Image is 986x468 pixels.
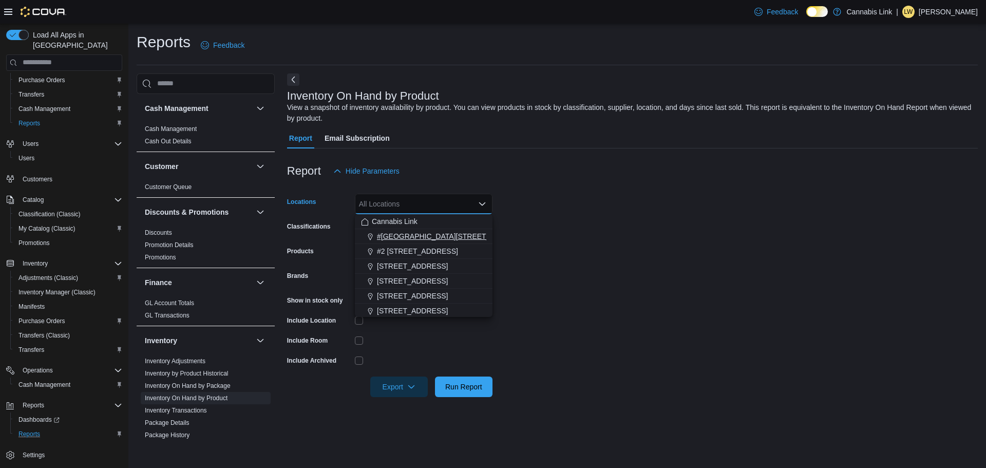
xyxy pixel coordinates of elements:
button: Reports [10,427,126,441]
span: Product Expirations [145,443,198,452]
span: Package Details [145,419,189,427]
button: Hide Parameters [329,161,404,181]
p: Cannabis Link [846,6,892,18]
a: Reports [14,428,44,440]
span: Reports [18,430,40,438]
div: Discounts & Promotions [137,227,275,268]
a: Discounts [145,229,172,236]
button: [STREET_ADDRESS] [355,304,492,319]
div: Cash Management [137,123,275,152]
button: Catalog [18,194,48,206]
button: Reports [18,399,48,411]
button: Inventory Manager (Classic) [10,285,126,299]
button: Purchase Orders [10,314,126,328]
input: Dark Mode [806,6,828,17]
span: Promotions [18,239,50,247]
span: Cash Management [14,103,122,115]
span: My Catalog (Classic) [14,222,122,235]
button: Reports [10,116,126,130]
span: Dashboards [18,416,60,424]
span: Hide Parameters [346,166,400,176]
span: [STREET_ADDRESS] [377,276,448,286]
a: Feedback [197,35,249,55]
h3: Finance [145,277,172,288]
button: Close list of options [478,200,486,208]
button: Finance [145,277,252,288]
span: Manifests [14,301,122,313]
a: Transfers [14,88,48,101]
button: Inventory [2,256,126,271]
span: #2 [STREET_ADDRESS] [377,246,458,256]
span: Reports [18,399,122,411]
span: Customers [23,175,52,183]
a: Customers [18,173,56,185]
span: Inventory by Product Historical [145,369,229,378]
button: Users [18,138,43,150]
h3: Discounts & Promotions [145,207,229,217]
span: Export [376,377,422,397]
span: Settings [18,448,122,461]
a: Reports [14,117,44,129]
span: Report [289,128,312,148]
span: Transfers [14,344,122,356]
button: Operations [18,364,57,377]
span: Classification (Classic) [14,208,122,220]
span: Classification (Classic) [18,210,81,218]
a: Customer Queue [145,183,192,191]
button: Classification (Classic) [10,207,126,221]
span: Cannabis Link [372,216,418,227]
button: Transfers [10,343,126,357]
a: Users [14,152,39,164]
span: Inventory On Hand by Product [145,394,227,402]
a: Feedback [750,2,802,22]
a: Dashboards [10,413,126,427]
span: Cash Management [18,381,70,389]
button: My Catalog (Classic) [10,221,126,236]
h3: Customer [145,161,178,172]
button: Export [370,377,428,397]
a: My Catalog (Classic) [14,222,80,235]
button: Transfers [10,87,126,102]
button: Run Report [435,377,492,397]
span: Cash Out Details [145,137,192,145]
h1: Reports [137,32,191,52]
span: Transfers [18,346,44,354]
button: [STREET_ADDRESS] [355,274,492,289]
button: Finance [254,276,267,289]
span: Email Subscription [325,128,390,148]
a: Transfers [14,344,48,356]
span: Discounts [145,229,172,237]
span: Promotion Details [145,241,194,249]
button: Purchase Orders [10,73,126,87]
span: Transfers (Classic) [18,331,70,340]
h3: Inventory On Hand by Product [287,90,439,102]
span: Catalog [23,196,44,204]
a: Promotions [145,254,176,261]
a: Cash Management [145,125,197,133]
button: Customers [2,172,126,186]
button: Inventory [18,257,52,270]
label: Products [287,247,314,255]
button: Cash Management [10,378,126,392]
span: Inventory Manager (Classic) [18,288,96,296]
button: [STREET_ADDRESS] [355,289,492,304]
span: Promotions [14,237,122,249]
a: Inventory Adjustments [145,358,205,365]
h3: Report [287,165,321,177]
span: Run Report [445,382,482,392]
button: Adjustments (Classic) [10,271,126,285]
span: Adjustments (Classic) [18,274,78,282]
span: #[GEOGRAPHIC_DATA][STREET_ADDRESS] [377,231,527,241]
div: Lawrence Wilson [902,6,915,18]
span: Users [18,138,122,150]
a: Inventory by Product Historical [145,370,229,377]
span: Transfers [14,88,122,101]
span: Feedback [213,40,244,50]
span: Inventory Transactions [145,406,207,415]
span: Dashboards [14,414,122,426]
span: Reports [23,401,44,409]
div: Finance [137,297,275,326]
label: Classifications [287,222,331,231]
span: [STREET_ADDRESS] [377,261,448,271]
label: Locations [287,198,316,206]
